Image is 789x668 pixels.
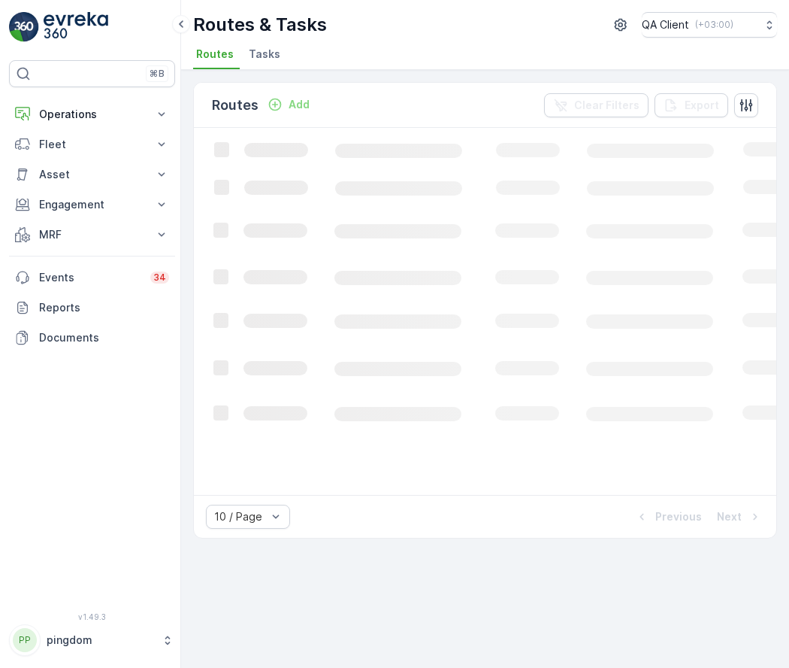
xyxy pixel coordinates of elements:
button: Clear Filters [544,93,648,117]
p: Asset [39,167,145,182]
p: Export [685,98,719,113]
p: Events [39,270,141,285]
img: logo_light-DOdMpM7g.png [44,12,108,42]
img: logo [9,12,39,42]
button: PPpingdom [9,624,175,656]
p: MRF [39,227,145,242]
button: Export [654,93,728,117]
p: 34 [153,272,166,284]
button: Asset [9,159,175,190]
p: ⌘B [150,68,165,80]
p: Reports [39,300,169,315]
span: Routes [196,47,234,62]
span: v 1.49.3 [9,612,175,621]
button: Operations [9,99,175,129]
p: Fleet [39,137,145,152]
a: Reports [9,293,175,323]
p: Next [717,509,742,524]
p: Operations [39,107,145,122]
p: Routes [212,95,258,116]
button: Next [715,508,764,526]
a: Events34 [9,263,175,293]
p: Previous [655,509,702,524]
p: Engagement [39,197,145,212]
button: Previous [633,508,703,526]
div: PP [13,628,37,652]
p: Documents [39,330,169,345]
p: pingdom [47,633,154,648]
button: Add [261,96,316,114]
span: Tasks [249,47,280,62]
p: Routes & Tasks [193,13,327,37]
button: Engagement [9,190,175,220]
p: Add [289,97,310,112]
p: QA Client [642,17,689,32]
p: Clear Filters [574,98,639,113]
button: Fleet [9,129,175,159]
button: MRF [9,220,175,250]
a: Documents [9,323,175,353]
button: QA Client(+03:00) [642,12,777,38]
p: ( +03:00 ) [695,19,733,31]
